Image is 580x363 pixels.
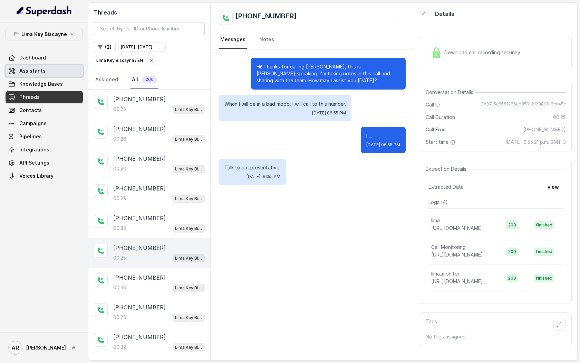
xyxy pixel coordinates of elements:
p: Lima Key Biscayne / EN [175,106,203,113]
span: 200 [506,248,518,256]
nav: Tabs [94,71,205,89]
a: Notes [258,30,275,49]
span: Call ID [426,101,440,108]
span: Pipelines [19,133,42,140]
p: I ... [366,132,400,139]
span: finished [534,221,554,229]
h2: Threads [94,8,205,17]
span: Assistants [19,67,46,74]
span: [URL][DOMAIN_NAME] [431,252,483,258]
p: 00:25 [113,106,126,113]
span: [PERSON_NAME] [26,344,66,351]
p: Lima Key Biscayne / EN [175,136,203,143]
a: Knowledge Bases [6,78,83,90]
p: Call Monitoring [431,244,466,251]
span: [DATE] 06:55 PM [312,110,346,116]
span: CA9715e3581266eb350a2123891a6cc45c [481,101,566,108]
a: Voices Library [6,170,83,182]
span: Call Duration [426,114,455,121]
button: Lima Key Biscayne / EN [94,56,156,65]
a: All260 [130,71,158,89]
span: Extraction Details [426,166,469,173]
p: Lima Key Biscayne / EN [175,344,203,351]
p: [PHONE_NUMBER] [113,184,166,193]
span: Extracted Data [428,184,464,190]
p: Lima Key Biscayne / EN [96,57,143,64]
span: Conversation Details [426,89,476,96]
p: Lima Key Biscayne / EN [175,225,203,232]
span: 00:25 [553,114,566,121]
nav: Tabs [219,30,406,49]
p: lima_monitor [431,270,460,277]
p: Manager calling [431,297,467,304]
span: finished [534,248,554,256]
p: [PHONE_NUMBER] [113,273,166,282]
p: Lima Key Biscayne [21,30,67,38]
span: 200 [506,274,518,282]
a: Messages [219,30,247,49]
p: Details [435,10,454,18]
span: Integrations [19,146,49,153]
span: Voices Library [19,173,54,179]
a: Dashboard [6,52,83,64]
span: 200 [506,221,518,229]
img: light.svg [17,6,72,17]
a: Assistants [6,65,83,77]
span: [URL][DOMAIN_NAME] [431,278,483,284]
span: [DATE] 06:55 PM [366,142,400,148]
p: [PHONE_NUMBER] [113,333,166,341]
a: Integrations [6,143,83,156]
span: 260 [142,76,157,83]
button: (2) [94,41,116,53]
p: Lima Key Biscayne / EN [175,314,203,321]
a: Contacts [6,104,83,117]
p: [PHONE_NUMBER] [113,244,166,252]
p: 00:25 [113,254,126,261]
span: Contacts [19,107,42,114]
span: [URL][DOMAIN_NAME] [431,225,483,231]
a: API Settings [6,157,83,169]
p: 00:26 [113,136,126,142]
a: Threads [6,91,83,103]
span: Dashboard [19,54,46,61]
a: Campaigns [6,117,83,130]
p: lima [431,217,440,224]
span: Threads [19,94,40,101]
span: API Settings [19,159,49,166]
img: Lock Icon [431,47,442,58]
p: Lima Key Biscayne / EN [175,255,203,262]
span: Download call recording securely [444,49,523,56]
p: No tags assigned [426,333,566,340]
text: AR [11,344,19,352]
p: [PHONE_NUMBER] [113,125,166,133]
p: [PHONE_NUMBER] [113,95,166,103]
p: Hi! Thanks for calling [PERSON_NAME], this is [PERSON_NAME] speaking. I'm taking notes in this ca... [257,63,400,84]
span: [DATE] 06:55 PM [246,174,280,179]
span: Campaigns [19,120,47,127]
p: 00:32 [113,344,126,351]
a: Assigned [94,71,119,89]
button: view [543,181,563,193]
p: [PHONE_NUMBER] [113,155,166,163]
p: When I will be in a bad mood, I will call to this number. [224,101,346,108]
span: Knowledge Bases [19,81,63,87]
span: Call From [426,126,447,133]
p: 00:29 [113,195,126,202]
p: [PHONE_NUMBER] [113,303,166,311]
a: [PERSON_NAME] [6,338,83,357]
h2: [PHONE_NUMBER] [235,11,297,25]
button: Lima Key Biscayne [6,28,83,40]
button: [DATE]- [DATE] [118,43,166,52]
span: Start time [426,139,457,146]
p: 00:35 [113,284,126,291]
span: [PHONE_NUMBER] [523,126,566,133]
div: [DATE] - [DATE] [121,44,152,50]
p: Lima Key Biscayne / EN [175,166,203,173]
p: Talk to a representative. [224,164,280,171]
p: 00:33 [113,225,126,232]
p: Tags [426,318,437,331]
span: finished [534,274,554,282]
p: 00:20 [113,165,126,172]
input: Search by Call ID or Phone Number [94,22,205,35]
p: Logs ( 4 ) [428,199,563,206]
